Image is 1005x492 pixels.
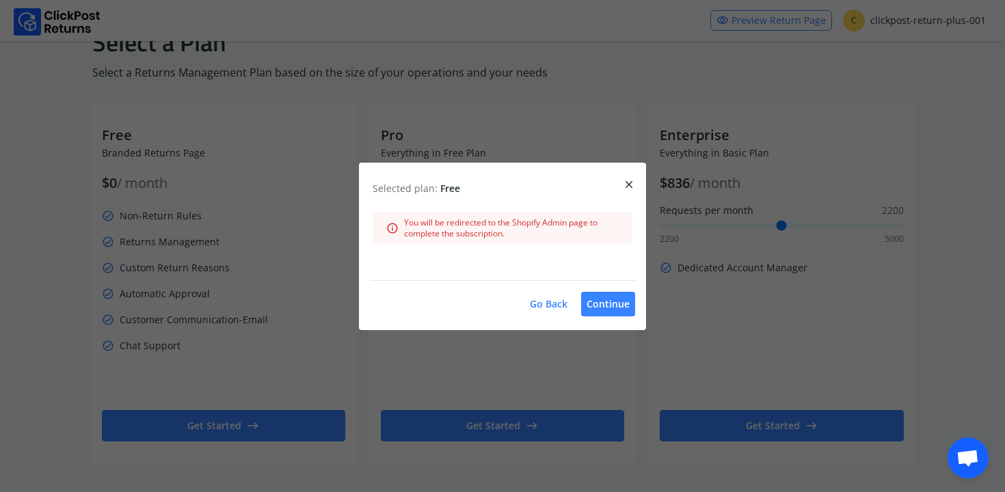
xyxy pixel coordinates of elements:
button: close [612,176,646,193]
span: Free [440,182,460,195]
span: close [623,175,635,194]
button: Continue [581,292,635,316]
span: info [386,219,399,238]
p: Selected plan: [373,182,632,195]
span: You will be redirected to the Shopify Admin page to complete the subscription. [404,217,619,239]
button: Go Back [524,292,573,316]
div: Open chat [948,437,989,478]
